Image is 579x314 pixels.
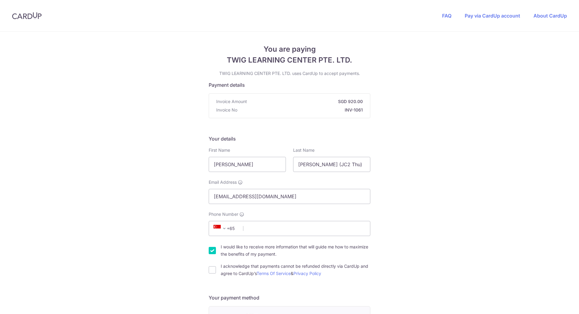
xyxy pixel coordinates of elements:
[214,225,228,232] span: +65
[209,81,370,89] h5: Payment details
[293,271,321,276] a: Privacy Policy
[221,243,370,258] label: I would like to receive more information that will guide me how to maximize the benefits of my pa...
[257,271,291,276] a: Terms Of Service
[209,157,286,172] input: First name
[240,107,363,113] strong: INV-1061
[209,179,237,185] span: Email Address
[209,211,238,217] span: Phone Number
[216,99,247,105] span: Invoice Amount
[293,157,370,172] input: Last name
[249,99,363,105] strong: SGD 920.00
[293,147,315,153] label: Last Name
[221,263,370,277] label: I acknowledge that payments cannot be refunded directly via CardUp and agree to CardUp’s &
[533,13,567,19] a: About CardUp
[212,225,239,232] span: +65
[209,189,370,204] input: Email address
[12,12,42,19] img: CardUp
[209,135,370,142] h5: Your details
[442,13,451,19] a: FAQ
[209,55,370,66] span: TWIG LEARNING CENTER PTE. LTD.
[209,44,370,55] span: You are paying
[209,294,370,301] h5: Your payment method
[209,70,370,76] p: TWIG LEARNING CENTER PTE. LTD. uses CardUp to accept payments.
[465,13,520,19] a: Pay via CardUp account
[209,147,230,153] label: First Name
[216,107,237,113] span: Invoice No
